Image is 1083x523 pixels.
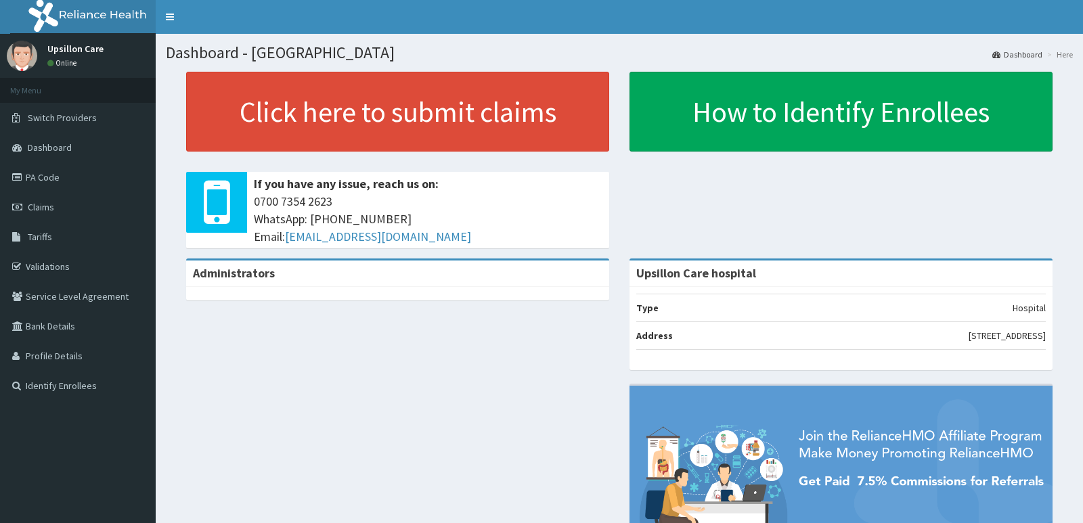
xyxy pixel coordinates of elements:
a: [EMAIL_ADDRESS][DOMAIN_NAME] [285,229,471,244]
a: Dashboard [992,49,1042,60]
span: 0700 7354 2623 WhatsApp: [PHONE_NUMBER] Email: [254,193,602,245]
h1: Dashboard - [GEOGRAPHIC_DATA] [166,44,1073,62]
p: Hospital [1013,301,1046,315]
b: If you have any issue, reach us on: [254,176,439,191]
a: How to Identify Enrollees [629,72,1053,152]
a: Click here to submit claims [186,72,609,152]
span: Switch Providers [28,112,97,124]
b: Address [636,329,673,342]
a: Online [47,58,80,68]
strong: Upsillon Care hospital [636,265,756,281]
span: Claims [28,201,54,213]
img: User Image [7,41,37,71]
p: Upsillon Care [47,44,104,53]
span: Tariffs [28,231,52,243]
p: [STREET_ADDRESS] [969,329,1046,342]
span: Dashboard [28,141,72,154]
b: Administrators [193,265,275,281]
li: Here [1044,49,1073,60]
b: Type [636,302,659,314]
